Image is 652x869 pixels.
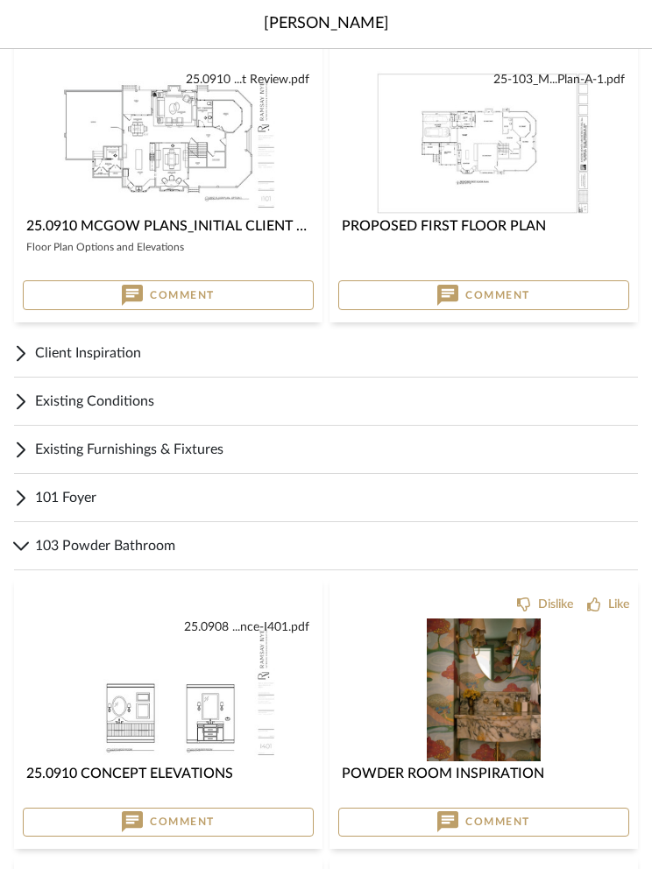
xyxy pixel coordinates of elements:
[58,71,279,214] img: 25.0910 McGow Plans_Initial Client Review
[35,391,638,412] span: Existing Conditions
[150,815,215,829] span: Comment
[23,280,314,310] button: Comment
[493,71,625,89] button: 25-103_M...Plan-A-1.pdf
[342,219,546,233] span: Proposed First Floor Plan
[58,618,279,761] img: 25.0910 Concept Elevations
[35,439,638,460] span: Existing Furnishings & Fixtures
[377,71,592,214] img: Proposed First Floor Plan
[35,535,638,556] span: 103 Powder Bathroom
[14,23,638,329] div: Technical Drawings
[26,219,350,233] span: 25.0910 McGow Plans_Initial Client Review
[264,12,389,36] span: [PERSON_NAME]
[184,618,309,637] button: 25.0908 ...nce-I401.pdf
[23,808,314,837] button: Comment
[338,280,629,310] button: Comment
[465,815,530,829] span: Comment
[608,596,629,613] div: Like
[150,288,215,302] span: Comment
[26,767,233,781] span: 25.0910 Concept Elevations
[465,288,530,302] span: Comment
[26,237,310,258] div: Floor Plan Options and Elevations
[342,767,544,781] span: Powder Room Inspiration
[427,618,541,761] img: Powder Room Inspiration
[35,343,638,364] span: Client Inspiration
[23,618,314,761] div: 0
[186,71,309,89] button: 25.0910 ...t Review.pdf
[35,487,638,508] span: 101 Foyer
[538,596,573,613] div: Dislike
[338,808,629,837] button: Comment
